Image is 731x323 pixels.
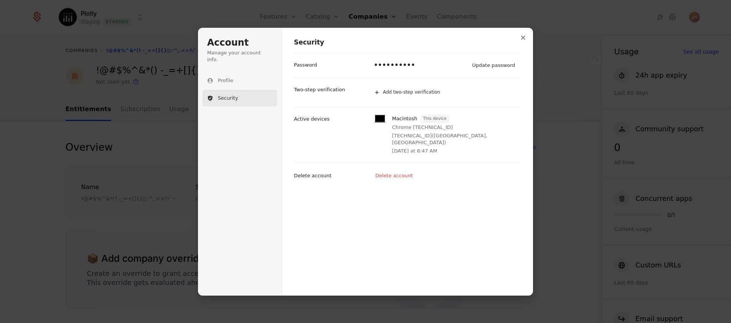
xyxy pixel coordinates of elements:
button: Security [203,90,277,107]
button: Profile [203,72,277,89]
button: Add two-step verification [370,84,521,101]
button: Update password [468,60,520,71]
p: [TECHNICAL_ID] ( [GEOGRAPHIC_DATA], [GEOGRAPHIC_DATA] ) [392,132,520,146]
p: Two-step verification [294,86,345,93]
p: Manage your account info. [207,49,273,63]
p: Macintosh [392,115,417,122]
h1: Account [207,37,273,49]
p: Active devices [294,116,330,123]
h1: Security [294,38,521,47]
span: Profile [218,77,233,84]
p: •••••••••• [374,61,415,70]
button: Close modal [516,31,530,45]
p: [DATE] at 8:47 AM [392,148,437,154]
span: Add two-step verification [383,89,440,95]
p: Delete account [294,172,332,179]
p: Password [294,62,317,68]
p: Chrome [TECHNICAL_ID] [392,124,453,131]
span: Security [218,95,238,102]
button: Delete account [372,170,418,181]
span: This device [421,115,449,122]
